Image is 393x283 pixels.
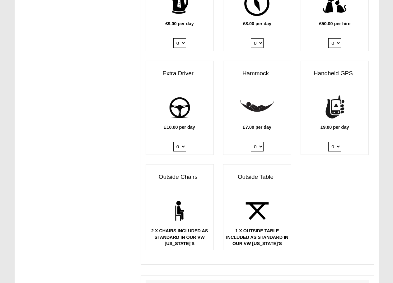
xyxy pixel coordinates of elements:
b: 2 X CHAIRS INCLUDED AS STANDARD IN OUR VW [US_STATE]'S [151,228,208,246]
b: £7.00 per day [243,125,271,130]
b: 1 X OUTSIDE TABLE INCLUDED AS STANDARD IN OUR VW [US_STATE]'S [226,228,288,246]
h3: Hammock [223,67,291,80]
b: £9.00 per day [166,21,194,26]
img: chair.png [163,194,197,228]
h3: Extra Driver [146,67,213,80]
b: £9.00 per day [320,125,349,130]
h3: Handheld GPS [301,67,368,80]
img: hammock.png [240,90,274,124]
img: table.png [240,194,274,228]
b: £10.00 per day [164,125,195,130]
img: handheld-gps.png [318,90,352,124]
img: add-driver.png [163,90,197,124]
b: £50.00 per hire [319,21,350,26]
b: £8.00 per day [243,21,271,26]
h3: Outside Table [223,171,291,183]
h3: Outside Chairs [146,171,213,183]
